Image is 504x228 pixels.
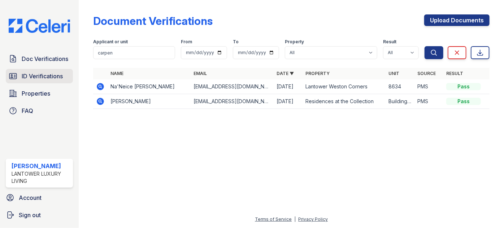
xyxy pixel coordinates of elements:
[255,216,292,222] a: Terms of Service
[3,208,76,222] a: Sign out
[446,98,481,105] div: Pass
[414,94,443,109] td: PMS
[194,71,207,76] a: Email
[22,89,50,98] span: Properties
[191,79,274,94] td: [EMAIL_ADDRESS][DOMAIN_NAME]
[22,106,33,115] span: FAQ
[108,79,191,94] td: Na'Neice [PERSON_NAME]
[446,71,463,76] a: Result
[388,71,399,76] a: Unit
[446,83,481,90] div: Pass
[303,94,386,109] td: Residences at the Collection
[386,94,414,109] td: Building 9
[417,71,436,76] a: Source
[108,94,191,109] td: [PERSON_NAME]
[110,71,123,76] a: Name
[3,19,76,32] img: CE_Logo_Blue-a8612792a0a2168367f1c8372b55b34899dd931a85d93a1a3d3e32e68fde9ad4.png
[12,162,70,170] div: [PERSON_NAME]
[22,54,68,63] span: Doc Verifications
[3,190,76,205] a: Account
[386,79,414,94] td: 8634
[93,39,128,45] label: Applicant or unit
[181,39,192,45] label: From
[12,170,70,185] div: Lantower Luxury Living
[298,216,328,222] a: Privacy Policy
[294,216,296,222] div: |
[6,69,73,83] a: ID Verifications
[6,52,73,66] a: Doc Verifications
[414,79,443,94] td: PMS
[6,104,73,118] a: FAQ
[274,94,303,109] td: [DATE]
[233,39,239,45] label: To
[285,39,304,45] label: Property
[274,79,303,94] td: [DATE]
[22,72,63,80] span: ID Verifications
[6,86,73,101] a: Properties
[424,14,490,26] a: Upload Documents
[305,71,330,76] a: Property
[383,39,396,45] label: Result
[277,71,294,76] a: Date ▼
[93,46,175,59] input: Search by name, email, or unit number
[191,94,274,109] td: [EMAIL_ADDRESS][DOMAIN_NAME]
[93,14,213,27] div: Document Verifications
[303,79,386,94] td: Lantower Weston Corners
[19,211,41,219] span: Sign out
[19,193,42,202] span: Account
